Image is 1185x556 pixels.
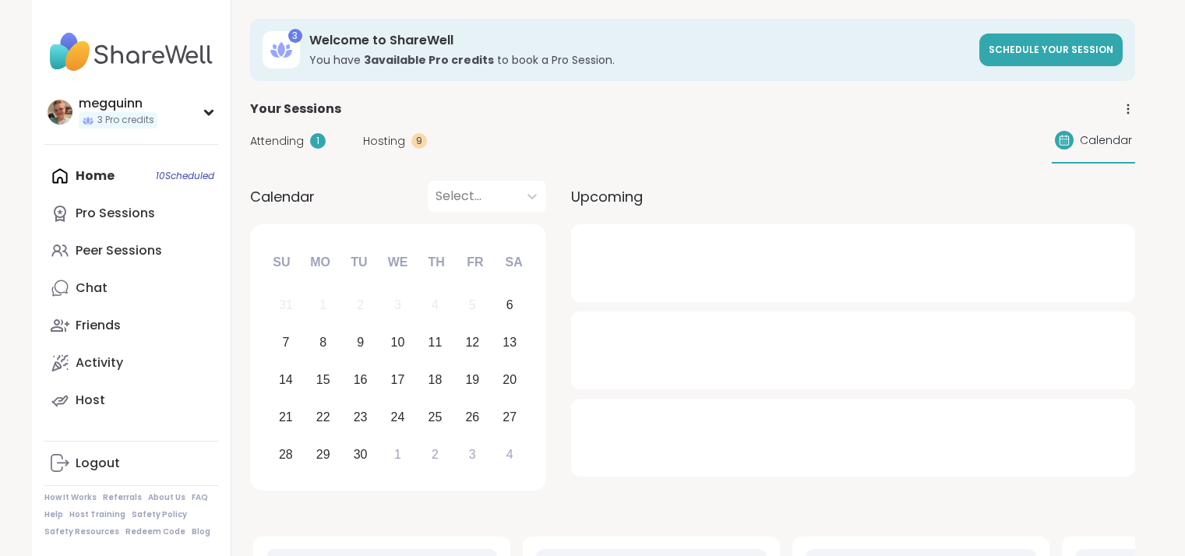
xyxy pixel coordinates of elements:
[279,406,293,428] div: 21
[44,492,97,503] a: How It Works
[270,326,303,360] div: Choose Sunday, September 7th, 2025
[44,445,218,482] a: Logout
[125,526,185,537] a: Redeem Code
[391,369,405,390] div: 17
[381,364,414,397] div: Choose Wednesday, September 17th, 2025
[571,186,643,207] span: Upcoming
[270,289,303,322] div: Not available Sunday, August 31st, 2025
[465,369,479,390] div: 19
[418,400,452,434] div: Choose Thursday, September 25th, 2025
[469,294,476,315] div: 5
[418,289,452,322] div: Not available Thursday, September 4th, 2025
[76,242,162,259] div: Peer Sessions
[989,43,1113,56] span: Schedule your session
[309,52,970,68] h3: You have to book a Pro Session.
[69,509,125,520] a: Host Training
[44,232,218,269] a: Peer Sessions
[97,114,154,127] span: 3 Pro credits
[381,438,414,471] div: Choose Wednesday, October 1st, 2025
[192,526,210,537] a: Blog
[316,406,330,428] div: 22
[381,289,414,322] div: Not available Wednesday, September 3rd, 2025
[363,133,405,150] span: Hosting
[303,245,337,280] div: Mo
[429,332,443,353] div: 11
[456,364,489,397] div: Choose Friday, September 19th, 2025
[264,245,298,280] div: Su
[79,95,157,112] div: megquinn
[44,526,119,537] a: Safety Resources
[76,317,121,334] div: Friends
[192,492,208,503] a: FAQ
[288,29,302,43] div: 3
[496,245,531,280] div: Sa
[458,245,492,280] div: Fr
[76,455,120,472] div: Logout
[506,294,513,315] div: 6
[429,369,443,390] div: 18
[979,33,1123,66] a: Schedule your session
[306,364,340,397] div: Choose Monday, September 15th, 2025
[503,406,517,428] div: 27
[503,332,517,353] div: 13
[418,438,452,471] div: Choose Thursday, October 2nd, 2025
[419,245,453,280] div: Th
[394,294,401,315] div: 3
[493,326,527,360] div: Choose Saturday, September 13th, 2025
[354,369,368,390] div: 16
[132,509,187,520] a: Safety Policy
[456,289,489,322] div: Not available Friday, September 5th, 2025
[432,444,439,465] div: 2
[418,364,452,397] div: Choose Thursday, September 18th, 2025
[103,492,142,503] a: Referrals
[364,52,494,68] b: 3 available Pro credit s
[319,294,326,315] div: 1
[411,133,427,149] div: 9
[44,382,218,419] a: Host
[309,32,970,49] h3: Welcome to ShareWell
[282,332,289,353] div: 7
[381,400,414,434] div: Choose Wednesday, September 24th, 2025
[267,287,528,473] div: month 2025-09
[493,438,527,471] div: Choose Saturday, October 4th, 2025
[44,25,218,79] img: ShareWell Nav Logo
[279,369,293,390] div: 14
[270,400,303,434] div: Choose Sunday, September 21st, 2025
[306,438,340,471] div: Choose Monday, September 29th, 2025
[48,100,72,125] img: megquinn
[316,444,330,465] div: 29
[306,289,340,322] div: Not available Monday, September 1st, 2025
[465,332,479,353] div: 12
[76,205,155,222] div: Pro Sessions
[418,326,452,360] div: Choose Thursday, September 11th, 2025
[493,400,527,434] div: Choose Saturday, September 27th, 2025
[394,444,401,465] div: 1
[456,400,489,434] div: Choose Friday, September 26th, 2025
[465,406,479,428] div: 26
[503,369,517,390] div: 20
[506,444,513,465] div: 4
[391,406,405,428] div: 24
[342,245,376,280] div: Tu
[344,438,377,471] div: Choose Tuesday, September 30th, 2025
[306,400,340,434] div: Choose Monday, September 22nd, 2025
[319,332,326,353] div: 8
[306,326,340,360] div: Choose Monday, September 8th, 2025
[432,294,439,315] div: 4
[493,364,527,397] div: Choose Saturday, September 20th, 2025
[1080,132,1132,149] span: Calendar
[316,369,330,390] div: 15
[148,492,185,503] a: About Us
[279,294,293,315] div: 31
[344,400,377,434] div: Choose Tuesday, September 23rd, 2025
[456,326,489,360] div: Choose Friday, September 12th, 2025
[344,326,377,360] div: Choose Tuesday, September 9th, 2025
[357,332,364,353] div: 9
[354,406,368,428] div: 23
[270,364,303,397] div: Choose Sunday, September 14th, 2025
[270,438,303,471] div: Choose Sunday, September 28th, 2025
[250,100,341,118] span: Your Sessions
[354,444,368,465] div: 30
[429,406,443,428] div: 25
[76,280,108,297] div: Chat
